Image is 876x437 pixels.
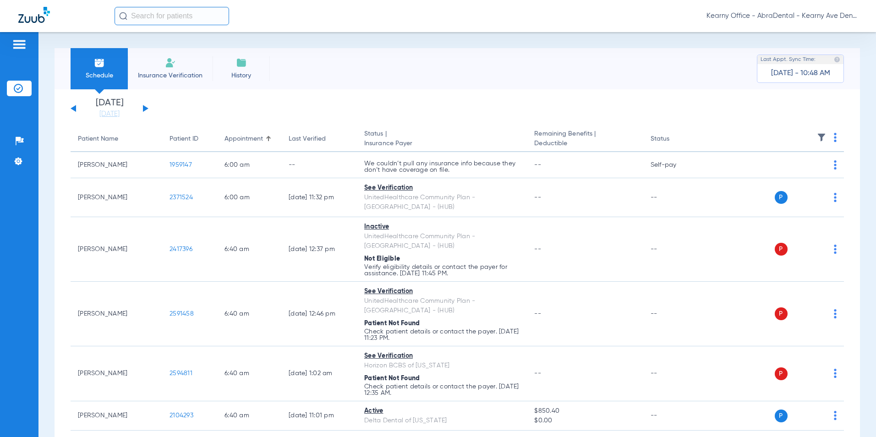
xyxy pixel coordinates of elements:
span: Schedule [77,71,121,80]
img: hamburger-icon [12,39,27,50]
td: [PERSON_NAME] [71,401,162,431]
td: [PERSON_NAME] [71,152,162,178]
div: See Verification [364,287,520,296]
a: [DATE] [82,109,137,119]
th: Status [643,126,705,152]
td: 6:00 AM [217,152,281,178]
td: -- [643,282,705,346]
td: 6:00 AM [217,178,281,217]
img: group-dot-blue.svg [834,193,837,202]
td: -- [281,152,357,178]
td: [DATE] 1:02 AM [281,346,357,401]
td: [DATE] 11:32 PM [281,178,357,217]
span: Kearny Office - AbraDental - Kearny Ave Dental, LLC - Kearny General [706,11,858,21]
span: [DATE] - 10:48 AM [771,69,830,78]
span: -- [534,370,541,377]
td: [PERSON_NAME] [71,217,162,282]
div: Horizon BCBS of [US_STATE] [364,361,520,371]
p: Check patient details or contact the payer. [DATE] 11:23 PM. [364,328,520,341]
th: Status | [357,126,527,152]
div: Last Verified [289,134,326,144]
td: [PERSON_NAME] [71,282,162,346]
span: -- [534,162,541,168]
span: $0.00 [534,416,635,426]
div: Patient ID [170,134,198,144]
span: 2591458 [170,311,194,317]
input: Search for patients [115,7,229,25]
th: Remaining Benefits | [527,126,643,152]
span: 2104293 [170,412,193,419]
span: Patient Not Found [364,320,420,327]
span: P [775,243,788,256]
img: group-dot-blue.svg [834,369,837,378]
div: See Verification [364,183,520,193]
td: -- [643,346,705,401]
span: P [775,307,788,320]
img: group-dot-blue.svg [834,133,837,142]
div: UnitedHealthcare Community Plan - [GEOGRAPHIC_DATA] - (HUB) [364,296,520,316]
img: group-dot-blue.svg [834,160,837,169]
div: Patient Name [78,134,118,144]
td: [PERSON_NAME] [71,178,162,217]
span: -- [534,194,541,201]
div: Patient Name [78,134,155,144]
p: Check patient details or contact the payer. [DATE] 12:35 AM. [364,383,520,396]
span: Not Eligible [364,256,400,262]
img: group-dot-blue.svg [834,309,837,318]
span: Last Appt. Sync Time: [761,55,816,64]
td: 6:40 AM [217,282,281,346]
li: [DATE] [82,98,137,119]
img: Manual Insurance Verification [165,57,176,68]
div: Patient ID [170,134,210,144]
span: P [775,367,788,380]
td: 6:40 AM [217,346,281,401]
td: 6:40 AM [217,217,281,282]
img: filter.svg [817,133,826,142]
span: 2371524 [170,194,193,201]
td: Self-pay [643,152,705,178]
div: UnitedHealthcare Community Plan - [GEOGRAPHIC_DATA] - (HUB) [364,232,520,251]
img: Schedule [94,57,105,68]
div: Appointment [224,134,263,144]
img: History [236,57,247,68]
img: Zuub Logo [18,7,50,23]
span: Insurance Verification [135,71,206,80]
img: Search Icon [119,12,127,20]
div: Appointment [224,134,274,144]
iframe: Chat Widget [830,393,876,437]
div: Delta Dental of [US_STATE] [364,416,520,426]
span: 2594811 [170,370,192,377]
span: Insurance Payer [364,139,520,148]
span: $850.40 [534,406,635,416]
span: -- [534,246,541,252]
span: P [775,191,788,204]
td: -- [643,178,705,217]
div: See Verification [364,351,520,361]
img: last sync help info [834,56,840,63]
p: Verify eligibility details or contact the payer for assistance. [DATE] 11:45 PM. [364,264,520,277]
span: Deductible [534,139,635,148]
span: 2417396 [170,246,192,252]
div: Active [364,406,520,416]
span: -- [534,311,541,317]
td: [DATE] 11:01 PM [281,401,357,431]
td: 6:40 AM [217,401,281,431]
td: -- [643,217,705,282]
div: Inactive [364,222,520,232]
span: P [775,410,788,422]
span: Patient Not Found [364,375,420,382]
div: UnitedHealthcare Community Plan - [GEOGRAPHIC_DATA] - (HUB) [364,193,520,212]
img: group-dot-blue.svg [834,245,837,254]
td: [PERSON_NAME] [71,346,162,401]
td: [DATE] 12:46 PM [281,282,357,346]
span: 1959147 [170,162,192,168]
div: Last Verified [289,134,350,144]
td: [DATE] 12:37 PM [281,217,357,282]
td: -- [643,401,705,431]
p: We couldn’t pull any insurance info because they don’t have coverage on file. [364,160,520,173]
span: History [219,71,263,80]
